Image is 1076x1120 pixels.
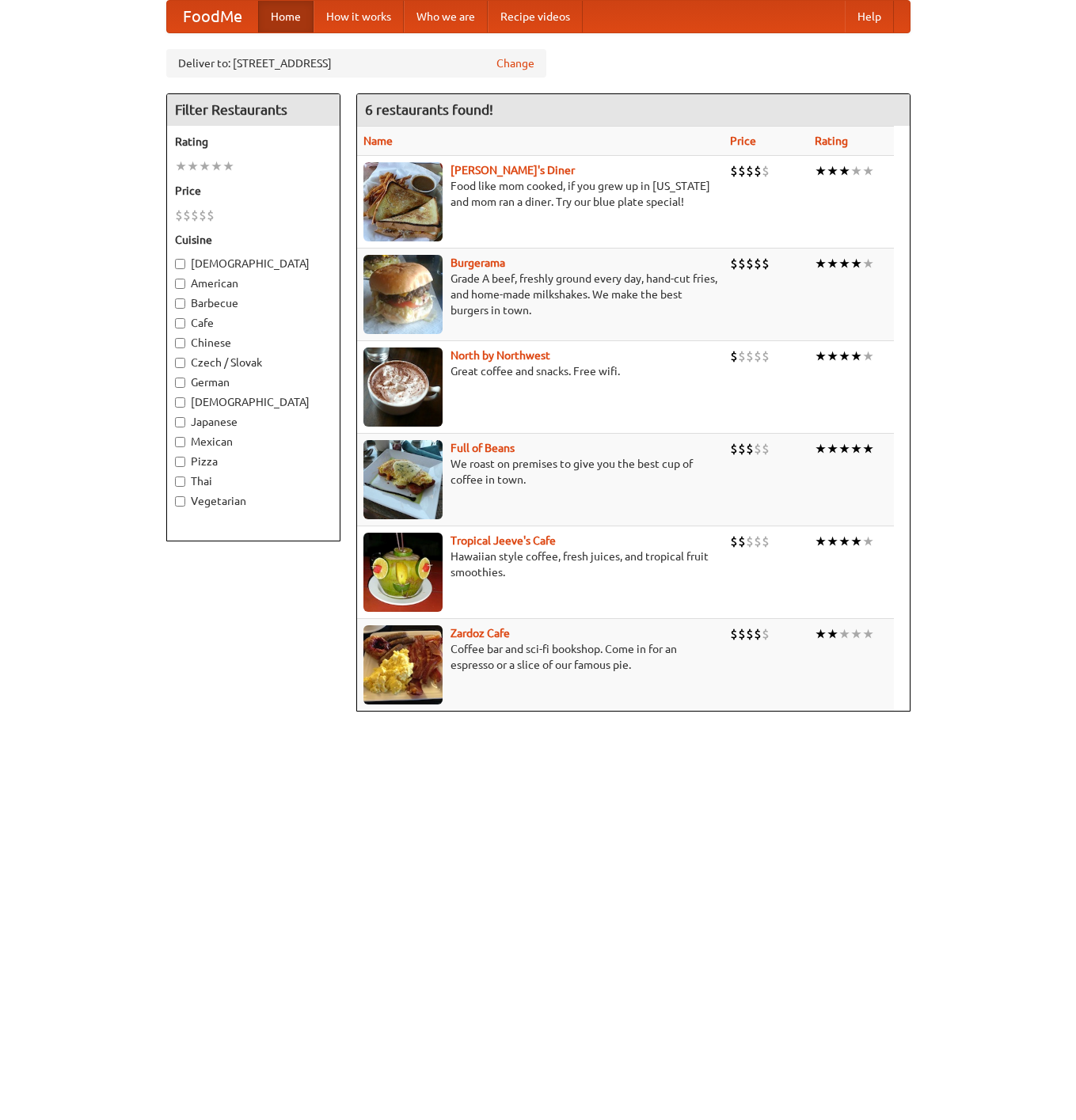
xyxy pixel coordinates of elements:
[363,178,717,210] p: Food like mom cooked, if you grew up in [US_STATE] and mom ran a diner. Try our blue plate special!
[175,232,332,248] h5: Cuisine
[746,440,754,457] li: $
[363,440,443,519] img: beans.jpg
[815,533,827,550] li: ★
[166,49,546,78] div: Deliver to: [STREET_ADDRESS]
[827,347,838,365] li: ★
[862,347,874,365] li: ★
[850,255,862,272] li: ★
[451,534,556,547] a: Tropical Jeeve's Cafe
[762,255,770,272] li: $
[845,1,894,32] a: Help
[175,417,185,427] input: Japanese
[738,533,746,550] li: $
[762,440,770,457] li: $
[746,347,754,365] li: $
[815,625,827,643] li: ★
[850,162,862,180] li: ★
[451,349,550,362] a: North by Northwest
[827,440,838,457] li: ★
[754,255,762,272] li: $
[175,476,185,487] input: Thai
[838,440,850,457] li: ★
[175,397,185,408] input: [DEMOGRAPHIC_DATA]
[175,256,332,271] label: [DEMOGRAPHIC_DATA]
[762,625,770,643] li: $
[730,625,738,643] li: $
[175,496,185,507] input: Vegetarian
[730,347,738,365] li: $
[850,440,862,457] li: ★
[838,162,850,180] li: ★
[175,207,183,224] li: $
[175,279,185,289] input: American
[363,533,443,612] img: jeeves.jpg
[175,158,187,175] li: ★
[175,183,332,199] h5: Price
[175,378,185,388] input: German
[314,1,404,32] a: How it works
[862,440,874,457] li: ★
[762,533,770,550] li: $
[815,135,848,147] a: Rating
[222,158,234,175] li: ★
[862,162,874,180] li: ★
[175,298,185,309] input: Barbecue
[363,549,717,580] p: Hawaiian style coffee, fresh juices, and tropical fruit smoothies.
[451,256,505,269] a: Burgerama
[175,318,185,328] input: Cafe
[363,363,717,379] p: Great coffee and snacks. Free wifi.
[730,440,738,457] li: $
[191,207,199,224] li: $
[738,162,746,180] li: $
[175,275,332,291] label: American
[850,533,862,550] li: ★
[746,625,754,643] li: $
[175,493,332,509] label: Vegetarian
[175,259,185,269] input: [DEMOGRAPHIC_DATA]
[746,533,754,550] li: $
[762,162,770,180] li: $
[363,347,443,427] img: north.jpg
[738,440,746,457] li: $
[862,533,874,550] li: ★
[746,162,754,180] li: $
[175,338,185,348] input: Chinese
[187,158,199,175] li: ★
[363,135,393,147] a: Name
[363,625,443,704] img: zardoz.jpg
[862,625,874,643] li: ★
[404,1,488,32] a: Who we are
[850,625,862,643] li: ★
[730,162,738,180] li: $
[730,533,738,550] li: $
[762,347,770,365] li: $
[746,255,754,272] li: $
[827,255,838,272] li: ★
[175,374,332,390] label: German
[815,162,827,180] li: ★
[754,347,762,365] li: $
[175,434,332,450] label: Mexican
[175,134,332,150] h5: Rating
[815,440,827,457] li: ★
[175,414,332,430] label: Japanese
[199,207,207,224] li: $
[175,473,332,489] label: Thai
[363,255,443,334] img: burgerama.jpg
[183,207,191,224] li: $
[199,158,211,175] li: ★
[451,442,515,454] a: Full of Beans
[838,255,850,272] li: ★
[754,625,762,643] li: $
[175,454,332,469] label: Pizza
[451,627,510,640] b: Zardoz Cafe
[363,271,717,318] p: Grade A beef, freshly ground every day, hand-cut fries, and home-made milkshakes. We make the bes...
[175,355,332,370] label: Czech / Slovak
[211,158,222,175] li: ★
[207,207,215,224] li: $
[451,164,575,177] a: [PERSON_NAME]'s Diner
[175,315,332,331] label: Cafe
